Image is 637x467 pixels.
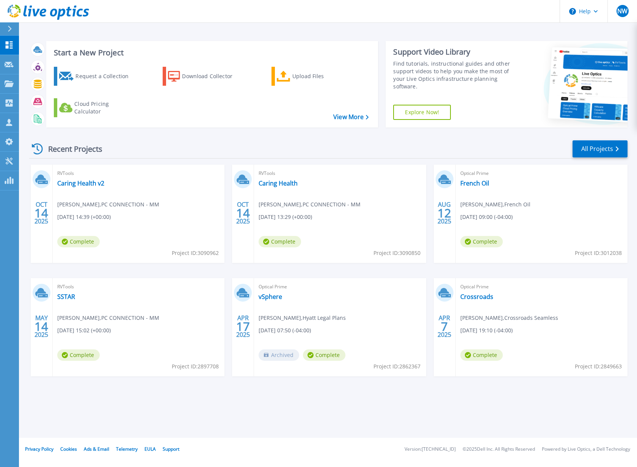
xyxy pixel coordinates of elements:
div: APR 2025 [437,313,452,340]
span: [DATE] 13:29 (+00:00) [259,213,312,221]
li: Powered by Live Optics, a Dell Technology [542,447,630,452]
h3: Start a New Project [54,49,369,57]
span: RVTools [57,283,220,291]
span: Project ID: 2897708 [172,362,219,371]
span: [PERSON_NAME] , French Oil [460,200,530,209]
a: EULA [144,446,156,452]
a: Crossroads [460,293,493,300]
a: Explore Now! [393,105,451,120]
span: RVTools [57,169,220,178]
div: OCT 2025 [236,199,250,227]
div: Download Collector [182,69,243,84]
a: View More [333,113,369,121]
a: SSTAR [57,293,75,300]
span: 12 [438,210,451,216]
span: 14 [35,210,48,216]
a: Download Collector [163,67,247,86]
span: Complete [303,349,345,361]
a: Cloud Pricing Calculator [54,98,138,117]
div: Find tutorials, instructional guides and other support videos to help you make the most of your L... [393,60,515,90]
span: 14 [35,323,48,330]
span: [PERSON_NAME] , PC CONNECTION - MM [57,200,159,209]
a: Privacy Policy [25,446,53,452]
span: [DATE] 07:50 (-04:00) [259,326,311,335]
span: Complete [259,236,301,247]
span: [DATE] 15:02 (+00:00) [57,326,111,335]
a: All Projects [573,140,628,157]
span: 14 [236,210,250,216]
a: vSphere [259,293,282,300]
a: Cookies [60,446,77,452]
a: Ads & Email [84,446,109,452]
a: Upload Files [271,67,356,86]
div: Request a Collection [75,69,136,84]
span: Project ID: 3012038 [575,249,622,257]
li: © 2025 Dell Inc. All Rights Reserved [463,447,535,452]
span: Project ID: 3090962 [172,249,219,257]
span: [DATE] 14:39 (+00:00) [57,213,111,221]
span: 17 [236,323,250,330]
div: Recent Projects [29,140,113,158]
span: Complete [460,349,503,361]
span: Project ID: 2849663 [575,362,622,371]
span: [PERSON_NAME] , PC CONNECTION - MM [57,314,159,322]
span: Project ID: 2862367 [373,362,420,371]
span: Optical Prime [460,169,623,178]
span: [DATE] 19:10 (-04:00) [460,326,513,335]
a: Support [163,446,179,452]
a: French Oil [460,179,489,187]
span: [PERSON_NAME] , PC CONNECTION - MM [259,200,361,209]
a: Caring Health v2 [57,179,104,187]
div: Upload Files [292,69,353,84]
div: Cloud Pricing Calculator [74,100,135,115]
span: [PERSON_NAME] , Hyatt Legal Plans [259,314,346,322]
span: Optical Prime [460,283,623,291]
span: Complete [57,236,100,247]
span: Project ID: 3090850 [373,249,420,257]
div: Support Video Library [393,47,515,57]
a: Request a Collection [54,67,138,86]
span: [DATE] 09:00 (-04:00) [460,213,513,221]
span: Complete [460,236,503,247]
span: NW [617,8,628,14]
div: AUG 2025 [437,199,452,227]
a: Telemetry [116,446,138,452]
span: Complete [57,349,100,361]
div: MAY 2025 [34,313,49,340]
span: [PERSON_NAME] , Crossroads Seamless [460,314,558,322]
span: 7 [441,323,448,330]
span: Optical Prime [259,283,421,291]
span: RVTools [259,169,421,178]
a: Caring Health [259,179,298,187]
li: Version: [TECHNICAL_ID] [405,447,456,452]
div: OCT 2025 [34,199,49,227]
span: Archived [259,349,299,361]
div: APR 2025 [236,313,250,340]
